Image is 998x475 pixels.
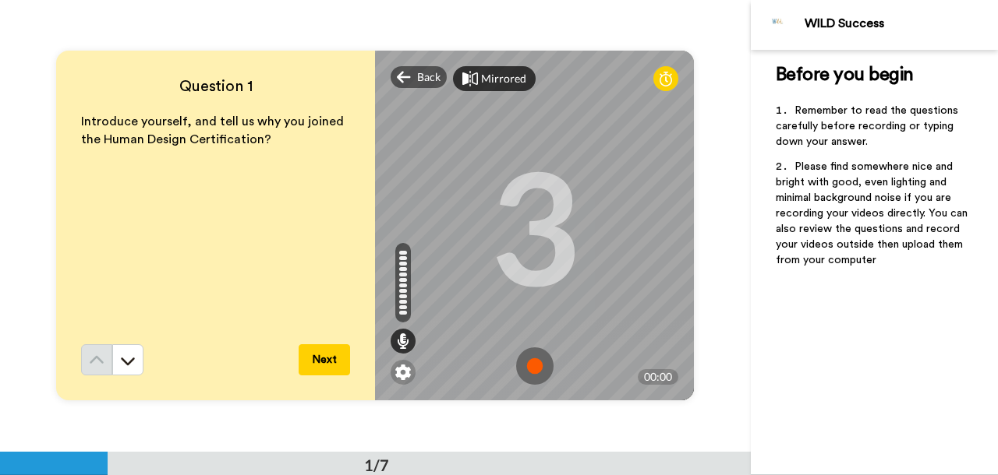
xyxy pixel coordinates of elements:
span: Please find somewhere nice and bright with good, even lighting and minimal background noise if yo... [776,161,971,266]
img: ic_record_start.svg [516,347,554,385]
div: 00:00 [638,369,678,385]
span: Introduce yourself, and tell us why you joined the Human Design Certification? [81,115,347,146]
div: Back [391,66,447,88]
img: ic_gear.svg [395,364,411,380]
span: Before you begin [776,65,914,84]
button: Next [299,344,350,375]
img: Profile Image [759,6,797,44]
h4: Question 1 [81,76,350,97]
span: Remember to read the questions carefully before recording or typing down your answer. [776,105,961,147]
div: WILD Success [805,16,997,31]
div: 3 [490,167,580,284]
span: Back [417,69,441,85]
div: Mirrored [481,71,526,86]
